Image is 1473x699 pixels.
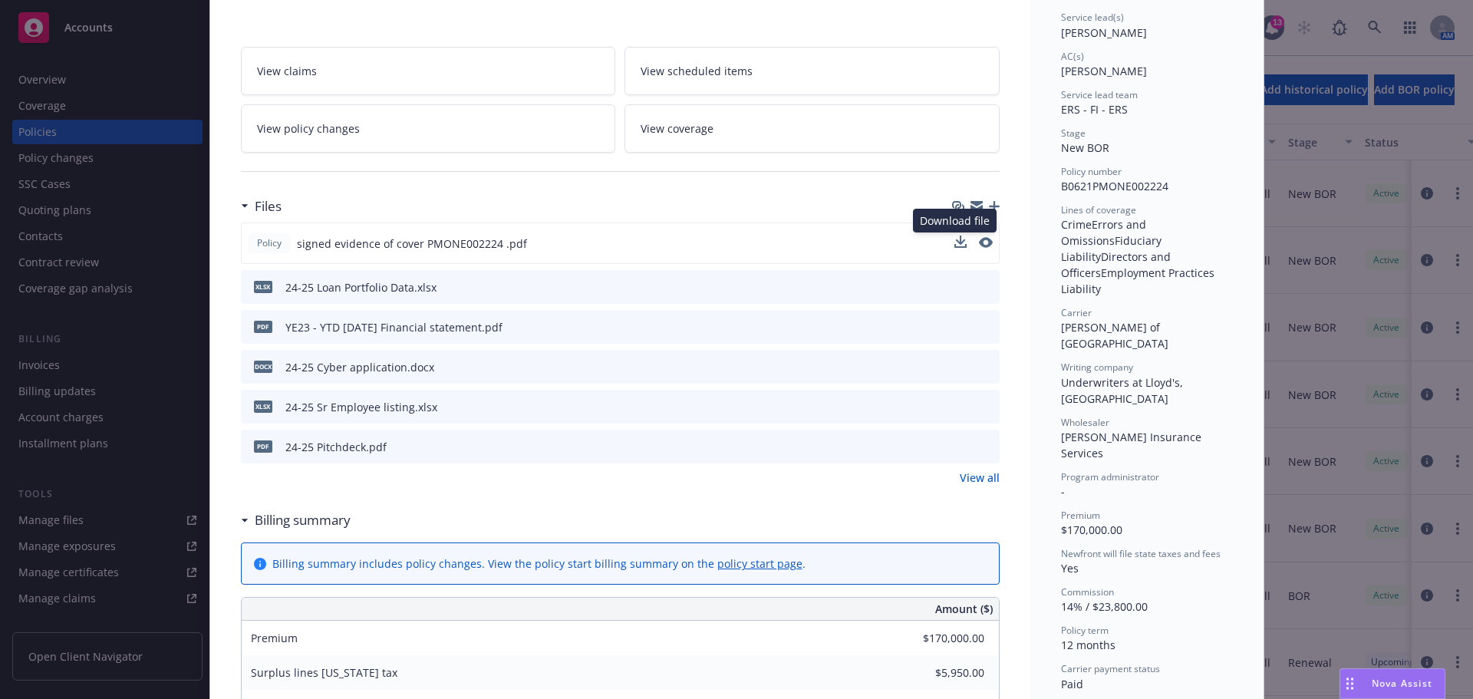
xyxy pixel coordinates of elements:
a: View all [960,470,1000,486]
span: pdf [254,321,272,332]
span: - [1061,484,1065,499]
button: preview file [980,439,994,455]
span: Wholesaler [1061,416,1109,429]
button: download file [955,319,967,335]
span: Policy term [1061,624,1109,637]
span: Premium [1061,509,1100,522]
span: Policy [254,236,285,250]
span: [PERSON_NAME] [1061,25,1147,40]
h3: Billing summary [255,510,351,530]
span: xlsx [254,401,272,412]
a: View coverage [624,104,1000,153]
span: Paid [1061,677,1083,691]
span: Amount ($) [935,601,993,617]
span: [PERSON_NAME] [1061,64,1147,78]
span: View claims [257,63,317,79]
span: Service lead team [1061,88,1138,101]
span: Newfront will file state taxes and fees [1061,547,1221,560]
span: Carrier payment status [1061,662,1160,675]
a: View claims [241,47,616,95]
button: preview file [980,279,994,295]
span: signed evidence of cover PMONE002224 .pdf [297,236,527,252]
span: $170,000.00 [1061,523,1122,537]
span: AC(s) [1061,50,1084,63]
span: Commission [1061,585,1114,598]
h3: Files [255,196,282,216]
div: 24-25 Pitchdeck.pdf [285,439,387,455]
button: download file [954,236,967,252]
span: Fiduciary Liability [1061,233,1165,264]
span: Stage [1061,127,1086,140]
span: pdf [254,440,272,452]
div: Billing summary [241,510,351,530]
button: download file [955,359,967,375]
div: Files [241,196,282,216]
span: xlsx [254,281,272,292]
div: Download file [913,209,997,232]
input: 0.00 [894,627,994,650]
span: Yes [1061,561,1079,575]
span: 14% / $23,800.00 [1061,599,1148,614]
span: Crime [1061,217,1092,232]
span: Program administrator [1061,470,1159,483]
span: Employment Practices Liability [1061,265,1218,296]
div: 24-25 Cyber application.docx [285,359,434,375]
button: preview file [980,399,994,415]
a: View scheduled items [624,47,1000,95]
span: Carrier [1061,306,1092,319]
a: View policy changes [241,104,616,153]
div: YE23 - YTD [DATE] Financial statement.pdf [285,319,503,335]
span: Service lead(s) [1061,11,1124,24]
span: Surplus lines [US_STATE] tax [251,665,397,680]
span: ERS - FI - ERS [1061,102,1128,117]
span: Writing company [1061,361,1133,374]
span: View scheduled items [641,63,753,79]
span: Policy number [1061,165,1122,178]
span: Errors and Omissions [1061,217,1149,248]
span: Underwriters at Lloyd's, [GEOGRAPHIC_DATA] [1061,375,1186,406]
span: Nova Assist [1372,677,1432,690]
div: Billing summary includes policy changes. View the policy start billing summary on the . [272,556,806,572]
span: Premium [251,631,298,645]
button: preview file [980,359,994,375]
span: [PERSON_NAME] of [GEOGRAPHIC_DATA] [1061,320,1168,351]
button: download file [954,236,967,248]
span: Directors and Officers [1061,249,1174,280]
div: 24-25 Sr Employee listing.xlsx [285,399,437,415]
span: View policy changes [257,120,360,137]
button: download file [955,439,967,455]
button: preview file [980,319,994,335]
div: 24-25 Loan Portfolio Data.xlsx [285,279,437,295]
a: policy start page [717,556,802,571]
span: [PERSON_NAME] Insurance Services [1061,430,1204,460]
button: download file [955,279,967,295]
button: preview file [979,237,993,248]
span: Lines of coverage [1061,203,1136,216]
button: download file [955,399,967,415]
button: preview file [979,236,993,252]
input: 0.00 [894,661,994,684]
button: Nova Assist [1340,668,1445,699]
span: B0621PMONE002224 [1061,179,1168,193]
span: New BOR [1061,140,1109,155]
span: docx [254,361,272,372]
span: 12 months [1061,638,1115,652]
div: Drag to move [1340,669,1359,698]
span: View coverage [641,120,713,137]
